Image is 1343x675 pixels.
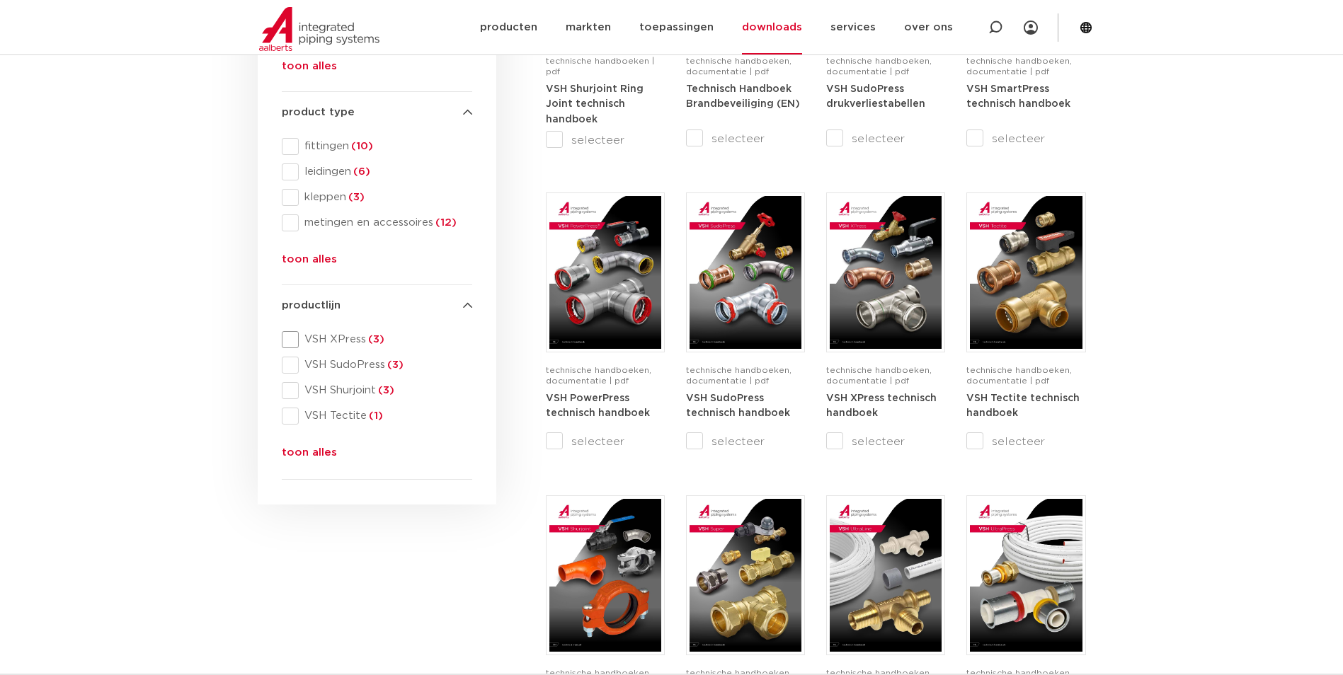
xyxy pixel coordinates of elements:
[686,57,791,76] span: technische handboeken, documentatie | pdf
[299,165,472,179] span: leidingen
[690,499,801,652] img: VSH-Super_A4TM_5007411-2022-2.1_NL-1-pdf.jpg
[546,57,654,76] span: technische handboeken | pdf
[826,366,932,385] span: technische handboeken, documentatie | pdf
[299,216,472,230] span: metingen en accessoires
[351,166,370,177] span: (6)
[966,433,1085,450] label: selecteer
[546,433,665,450] label: selecteer
[830,196,942,349] img: VSH-XPress_A4TM_5008762_2025_4.1_NL-pdf.jpg
[282,251,337,274] button: toon alles
[346,192,365,202] span: (3)
[282,357,472,374] div: VSH SudoPress(3)
[966,393,1080,419] a: VSH Tectite technisch handboek
[966,366,1072,385] span: technische handboeken, documentatie | pdf
[299,358,472,372] span: VSH SudoPress
[966,393,1080,419] strong: VSH Tectite technisch handboek
[826,393,937,419] a: VSH XPress technisch handboek
[826,433,945,450] label: selecteer
[686,433,805,450] label: selecteer
[282,163,472,180] div: leidingen(6)
[282,382,472,399] div: VSH Shurjoint(3)
[546,366,651,385] span: technische handboeken, documentatie | pdf
[282,297,472,314] h4: productlijn
[433,217,457,228] span: (12)
[299,409,472,423] span: VSH Tectite
[282,331,472,348] div: VSH XPress(3)
[686,366,791,385] span: technische handboeken, documentatie | pdf
[826,130,945,147] label: selecteer
[282,104,472,121] h4: product type
[385,359,404,370] span: (3)
[282,138,472,155] div: fittingen(10)
[299,333,472,347] span: VSH XPress
[299,139,472,154] span: fittingen
[282,58,337,81] button: toon alles
[282,444,337,467] button: toon alles
[282,408,472,425] div: VSH Tectite(1)
[282,189,472,206] div: kleppen(3)
[546,393,650,419] strong: VSH PowerPress technisch handboek
[546,83,644,125] a: VSH Shurjoint Ring Joint technisch handboek
[686,130,805,147] label: selecteer
[299,190,472,204] span: kleppen
[686,83,800,110] a: Technisch Handboek Brandbeveiliging (EN)
[546,393,650,419] a: VSH PowerPress technisch handboek
[966,130,1085,147] label: selecteer
[366,334,384,345] span: (3)
[376,385,394,396] span: (3)
[690,196,801,349] img: VSH-SudoPress_A4TM_5001604-2023-3.0_NL-pdf.jpg
[826,393,937,419] strong: VSH XPress technisch handboek
[549,499,661,652] img: VSH-Shurjoint_A4TM_5008731_2024_3.0_EN-pdf.jpg
[970,499,1082,652] img: VSH-UltraPress_A4TM_5008751_2025_3.0_NL-pdf.jpg
[686,393,790,419] a: VSH SudoPress technisch handboek
[830,499,942,652] img: VSH-UltraLine_A4TM_5010216_2022_1.0_NL-pdf.jpg
[349,141,373,151] span: (10)
[826,83,925,110] a: VSH SudoPress drukverliestabellen
[299,383,472,398] span: VSH Shurjoint
[826,57,932,76] span: technische handboeken, documentatie | pdf
[970,196,1082,349] img: VSH-Tectite_A4TM_5009376-2024-2.0_NL-pdf.jpg
[282,214,472,231] div: metingen en accessoires(12)
[966,83,1070,110] a: VSH SmartPress technisch handboek
[686,393,790,419] strong: VSH SudoPress technisch handboek
[549,196,661,349] img: VSH-PowerPress_A4TM_5008817_2024_3.1_NL-pdf.jpg
[546,132,665,149] label: selecteer
[367,410,383,421] span: (1)
[966,57,1072,76] span: technische handboeken, documentatie | pdf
